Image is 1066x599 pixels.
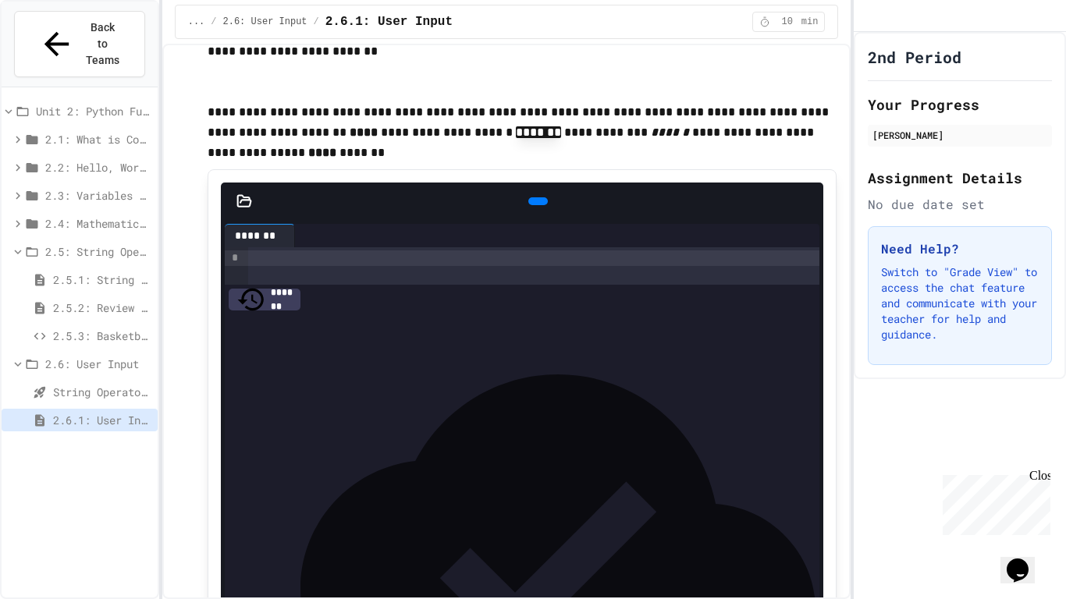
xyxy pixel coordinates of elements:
[801,16,819,28] span: min
[314,16,319,28] span: /
[872,128,1047,142] div: [PERSON_NAME]
[868,46,961,68] h1: 2nd Period
[53,328,151,344] span: 2.5.3: Basketballs and Footballs
[881,264,1039,342] p: Switch to "Grade View" to access the chat feature and communicate with your teacher for help and ...
[775,16,800,28] span: 10
[188,16,205,28] span: ...
[45,243,151,260] span: 2.5: String Operators
[211,16,216,28] span: /
[6,6,108,99] div: Chat with us now!Close
[84,19,121,69] span: Back to Teams
[45,159,151,175] span: 2.2: Hello, World!
[53,384,151,400] span: String Operators - Quiz
[53,271,151,288] span: 2.5.1: String Operators
[36,103,151,119] span: Unit 2: Python Fundamentals
[45,215,151,232] span: 2.4: Mathematical Operators
[1000,537,1050,583] iframe: chat widget
[53,412,151,428] span: 2.6.1: User Input
[325,12,453,31] span: 2.6.1: User Input
[868,94,1052,115] h2: Your Progress
[223,16,307,28] span: 2.6: User Input
[45,356,151,372] span: 2.6: User Input
[53,299,151,316] span: 2.5.2: Review - String Operators
[868,167,1052,189] h2: Assignment Details
[868,195,1052,214] div: No due date set
[45,131,151,147] span: 2.1: What is Code?
[14,11,145,77] button: Back to Teams
[936,469,1050,535] iframe: chat widget
[881,239,1039,258] h3: Need Help?
[45,187,151,204] span: 2.3: Variables and Data Types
